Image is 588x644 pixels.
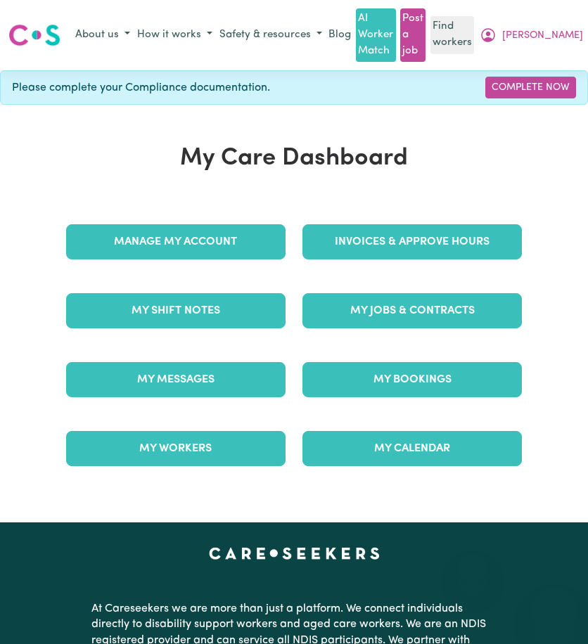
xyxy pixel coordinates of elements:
[72,24,134,47] button: About us
[485,77,576,98] a: Complete Now
[400,8,426,62] a: Post a job
[430,16,474,54] a: Find workers
[302,224,522,259] a: Invoices & Approve Hours
[216,24,326,47] button: Safety & resources
[8,19,60,51] a: Careseekers logo
[209,548,380,559] a: Careseekers home page
[66,362,286,397] a: My Messages
[302,293,522,328] a: My Jobs & Contracts
[66,293,286,328] a: My Shift Notes
[302,362,522,397] a: My Bookings
[532,588,577,633] iframe: Button to launch messaging window
[58,144,531,173] h1: My Care Dashboard
[66,431,286,466] a: My Workers
[12,79,270,96] span: Please complete your Compliance documentation.
[356,8,395,62] a: AI Worker Match
[8,22,60,48] img: Careseekers logo
[326,25,354,46] a: Blog
[134,24,216,47] button: How it works
[476,23,587,47] button: My Account
[66,224,286,259] a: Manage My Account
[459,554,487,582] iframe: Close message
[302,431,522,466] a: My Calendar
[502,28,583,44] span: [PERSON_NAME]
